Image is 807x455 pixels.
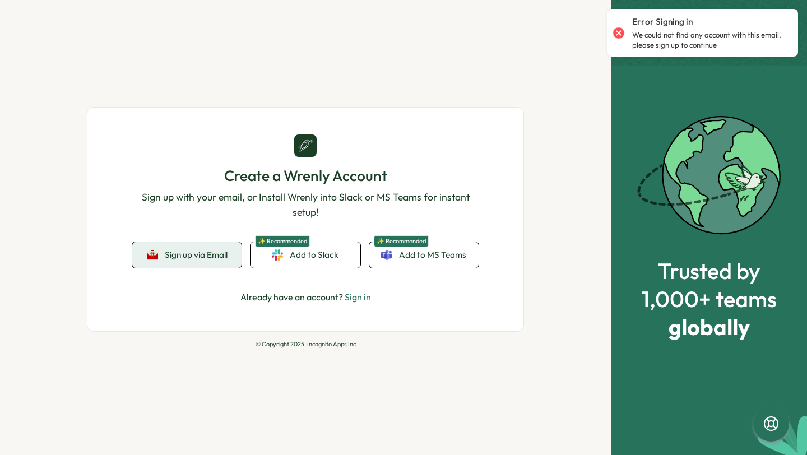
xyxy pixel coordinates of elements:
[632,16,693,28] p: Error Signing in
[251,242,360,268] a: ✨ RecommendedAdd to Slack
[132,190,479,220] p: Sign up with your email, or Install Wrenly into Slack or MS Teams for instant setup!
[87,341,524,348] p: © Copyright 2025, Incognito Apps Inc
[165,250,228,260] span: Sign up via Email
[345,291,371,303] a: Sign in
[642,314,777,339] span: globally
[632,30,787,50] p: We could not find any account with this email, please sign up to continue
[642,258,777,283] span: Trusted by
[132,242,242,268] button: Sign up via Email
[374,235,429,247] span: ✨ Recommended
[369,242,479,268] a: ✨ RecommendedAdd to MS Teams
[642,286,777,311] span: 1,000+ teams
[290,249,338,261] span: Add to Slack
[399,249,466,261] span: Add to MS Teams
[132,166,479,185] h1: Create a Wrenly Account
[240,290,371,304] p: Already have an account?
[255,235,310,247] span: ✨ Recommended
